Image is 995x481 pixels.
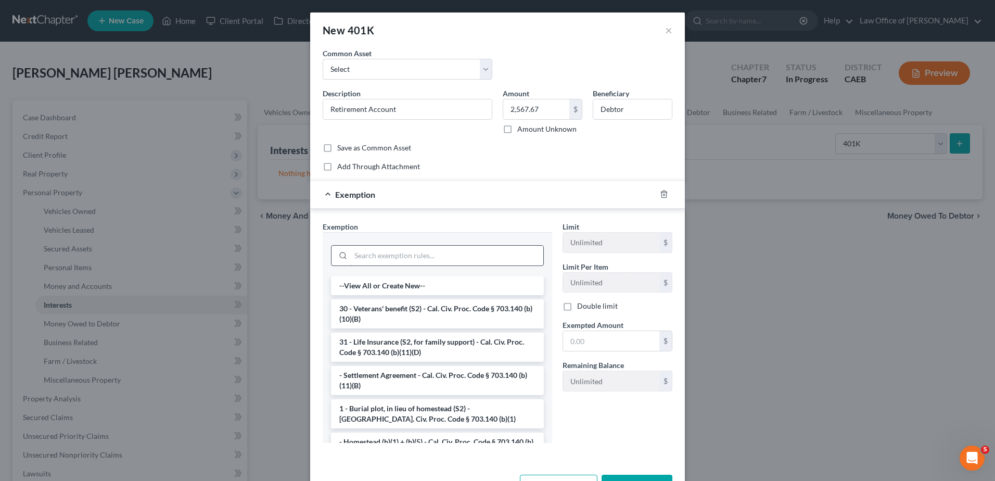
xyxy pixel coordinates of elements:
[659,233,672,252] div: $
[563,273,659,293] input: --
[331,276,544,295] li: --View All or Create New--
[323,23,374,37] div: New 401K
[331,433,544,462] li: - Homestead (b)(1) + (b)(5) - Cal. Civ. Proc. Code § 703.140 (b)(1)(b)(5)
[323,48,372,59] label: Common Asset
[337,143,411,153] label: Save as Common Asset
[593,99,672,119] input: --
[665,24,672,36] button: ×
[503,99,569,119] input: 0.00
[563,331,659,351] input: 0.00
[981,446,989,454] span: 5
[659,331,672,351] div: $
[323,222,358,231] span: Exemption
[563,222,579,231] span: Limit
[593,88,629,99] label: Beneficiary
[331,366,544,395] li: - Settlement Agreement - Cal. Civ. Proc. Code § 703.140 (b)(11)(B)
[569,99,582,119] div: $
[337,161,420,172] label: Add Through Attachment
[331,399,544,428] li: 1 - Burial plot, in lieu of homestead (S2) - [GEOGRAPHIC_DATA]. Civ. Proc. Code § 703.140 (b)(1)
[503,88,529,99] label: Amount
[659,371,672,391] div: $
[960,446,985,471] iframe: Intercom live chat
[323,99,492,119] input: Describe...
[659,273,672,293] div: $
[577,301,618,311] label: Double limit
[563,371,659,391] input: --
[563,321,623,330] span: Exempted Amount
[563,360,624,371] label: Remaining Balance
[331,333,544,362] li: 31 - Life Insurance (S2, for family support) - Cal. Civ. Proc. Code § 703.140 (b)(11)(D)
[323,89,361,98] span: Description
[351,246,543,265] input: Search exemption rules...
[335,189,375,199] span: Exemption
[563,261,608,272] label: Limit Per Item
[331,299,544,328] li: 30 - Veterans' benefit (S2) - Cal. Civ. Proc. Code § 703.140 (b)(10)(B)
[563,233,659,252] input: --
[517,124,577,134] label: Amount Unknown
